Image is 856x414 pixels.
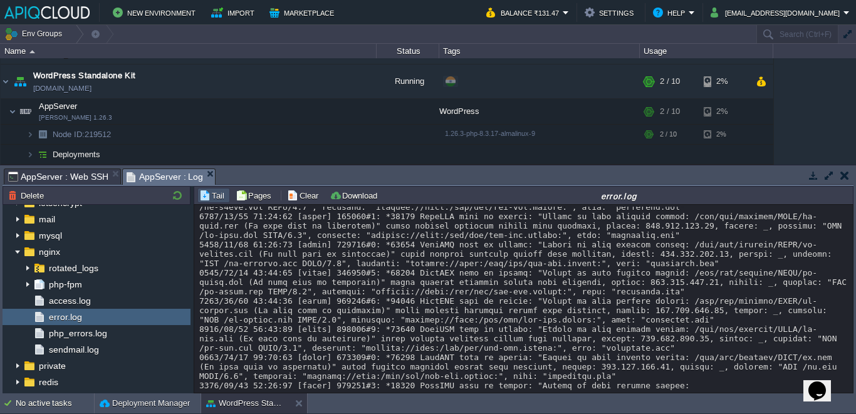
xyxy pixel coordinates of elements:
[46,344,101,355] a: sendmail.log
[199,190,228,201] button: Tail
[8,190,48,201] button: Delete
[46,295,93,306] a: access.log
[660,65,680,98] div: 2 / 10
[39,114,112,122] span: [PERSON_NAME] 1.26.3
[36,214,57,225] a: mail
[51,129,113,140] span: 219512
[486,5,563,20] button: Balance ₹131.47
[287,190,322,201] button: Clear
[640,44,773,58] div: Usage
[445,130,535,137] span: 1.26.3-php-8.3.17-almalinux-9
[36,246,62,257] a: nginx
[8,169,108,184] span: AppServer : Web SSH
[704,99,744,124] div: 2%
[386,190,852,201] div: error.log
[4,25,66,43] button: Env Groups
[100,397,190,410] button: Deployment Manager
[4,6,90,19] img: APIQCloud
[660,125,677,144] div: 2 / 10
[29,50,35,53] img: AMDAwAAAACH5BAEAAAAALAAAAAABAAEAAAICRAEAOw==
[269,5,338,20] button: Marketplace
[33,70,136,82] a: WordPress Standalone Kit
[34,145,51,164] img: AMDAwAAAACH5BAEAAAAALAAAAAABAAEAAAICRAEAOw==
[330,190,381,201] button: Download
[51,129,113,140] a: Node ID:219512
[46,328,109,339] a: php_errors.log
[377,65,439,98] div: Running
[127,169,204,185] span: AppServer : Log
[704,125,744,144] div: 2%
[36,230,64,241] a: mysql
[26,145,34,164] img: AMDAwAAAACH5BAEAAAAALAAAAAABAAEAAAICRAEAOw==
[36,360,68,371] a: private
[11,65,29,98] img: AMDAwAAAACH5BAEAAAAALAAAAAABAAEAAAICRAEAOw==
[439,99,640,124] div: WordPress
[9,99,16,124] img: AMDAwAAAACH5BAEAAAAALAAAAAABAAEAAAICRAEAOw==
[704,65,744,98] div: 2%
[803,364,843,401] iframe: chat widget
[211,5,258,20] button: Import
[1,44,376,58] div: Name
[51,149,102,160] a: Deployments
[26,125,34,144] img: AMDAwAAAACH5BAEAAAAALAAAAAABAAEAAAICRAEAOw==
[46,311,84,323] a: error.log
[113,5,199,20] button: New Environment
[17,99,34,124] img: AMDAwAAAACH5BAEAAAAALAAAAAABAAEAAAICRAEAOw==
[46,279,84,290] a: php-fpm
[36,376,60,388] a: redis
[33,82,91,95] a: [DOMAIN_NAME]
[585,5,637,20] button: Settings
[206,397,285,410] button: WordPress Standalone Kit
[711,5,843,20] button: [EMAIL_ADDRESS][DOMAIN_NAME]
[16,393,94,413] div: No active tasks
[36,393,90,404] a: rotated_logs
[236,190,275,201] button: Pages
[440,44,639,58] div: Tags
[34,125,51,144] img: AMDAwAAAACH5BAEAAAAALAAAAAABAAEAAAICRAEAOw==
[46,262,100,274] a: rotated_logs
[38,101,79,111] span: AppServer
[377,44,439,58] div: Status
[653,5,689,20] button: Help
[38,101,79,111] a: AppServer[PERSON_NAME] 1.26.3
[53,130,85,139] span: Node ID:
[1,65,11,98] img: AMDAwAAAACH5BAEAAAAALAAAAAABAAEAAAICRAEAOw==
[660,99,680,124] div: 2 / 10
